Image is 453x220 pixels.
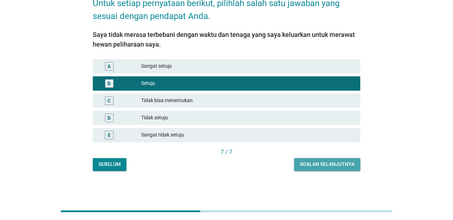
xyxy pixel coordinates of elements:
button: Sebelum [93,158,126,171]
div: D [107,114,111,121]
div: Tidak bisa menentukan [141,96,355,105]
div: E [108,131,111,139]
div: Setuju [141,79,355,88]
div: A [107,62,111,70]
div: Sangat setuju [141,62,355,71]
div: 7 / 7 [93,148,360,157]
div: B [107,80,111,87]
div: C [107,97,111,104]
button: Soalan selanjutnya [294,158,360,171]
div: Sebelum [98,161,121,168]
div: Saya tidak merasa terbebani dengan waktu dan tenaga yang saya keluarkan untuk merawat hewan pelih... [93,30,360,49]
div: Sangat tidak setuju [141,131,355,139]
div: Soalan selanjutnya [300,161,355,168]
div: Tidak setuju [141,114,355,122]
